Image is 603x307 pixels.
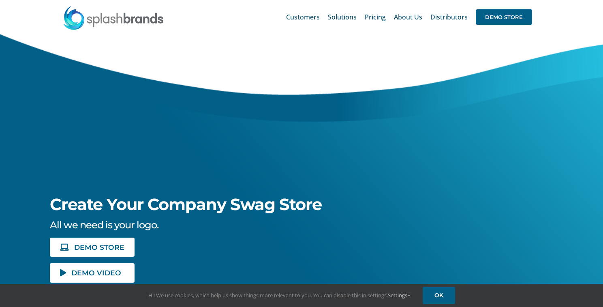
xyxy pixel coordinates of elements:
a: OK [423,287,455,304]
span: DEMO STORE [74,244,124,251]
span: Pricing [365,14,386,20]
span: DEMO STORE [476,9,532,25]
span: Hi! We use cookies, which help us show things more relevant to you. You can disable this in setti... [148,292,411,299]
a: DEMO STORE [476,4,532,30]
span: Distributors [430,14,468,20]
span: DEMO VIDEO [71,269,121,276]
a: Pricing [365,4,386,30]
span: All we need is your logo. [50,219,158,231]
span: Solutions [328,14,357,20]
a: Customers [286,4,320,30]
span: Create Your Company Swag Store [50,194,322,214]
span: About Us [394,14,422,20]
nav: Main Menu [286,4,532,30]
a: Settings [388,292,411,299]
span: Customers [286,14,320,20]
a: Distributors [430,4,468,30]
img: SplashBrands.com Logo [63,6,164,30]
a: DEMO STORE [50,238,134,257]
